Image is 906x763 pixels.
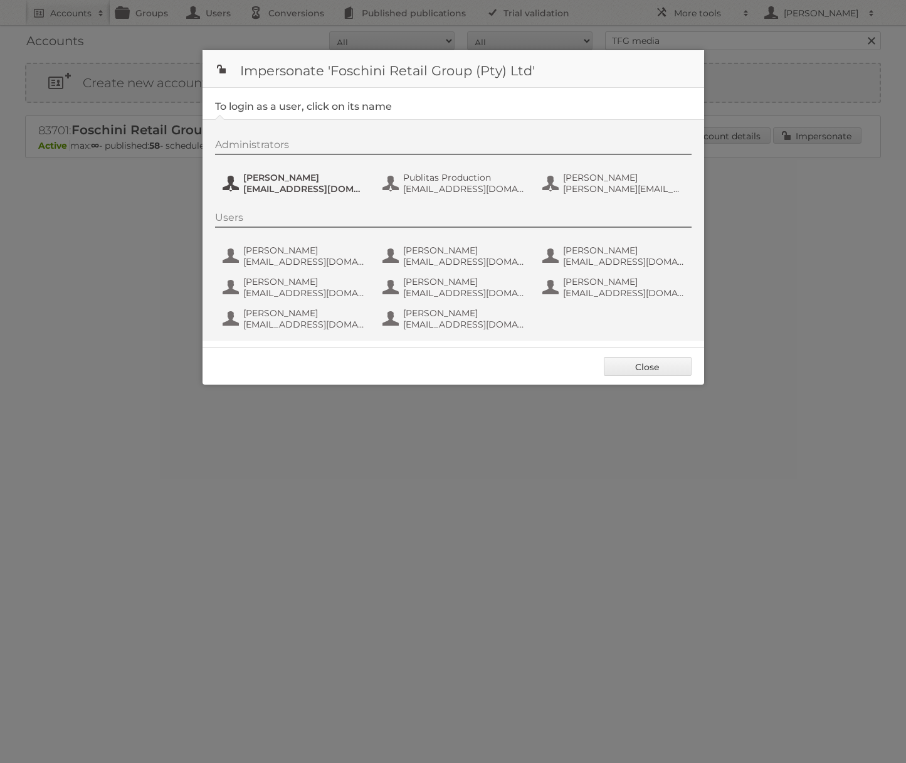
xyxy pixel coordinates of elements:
span: [EMAIL_ADDRESS][DOMAIN_NAME] [403,256,525,267]
span: [PERSON_NAME] [243,307,365,319]
button: [PERSON_NAME] [EMAIL_ADDRESS][DOMAIN_NAME] [221,243,369,269]
span: [EMAIL_ADDRESS][DOMAIN_NAME] [403,287,525,299]
button: [PERSON_NAME] [PERSON_NAME][EMAIL_ADDRESS][DOMAIN_NAME] [541,171,688,196]
span: [PERSON_NAME] [563,172,685,183]
button: [PERSON_NAME] [EMAIL_ADDRESS][DOMAIN_NAME] [541,275,688,300]
button: [PERSON_NAME] [EMAIL_ADDRESS][DOMAIN_NAME] [381,243,529,269]
div: Users [215,211,692,228]
span: [PERSON_NAME] [403,276,525,287]
span: [EMAIL_ADDRESS][DOMAIN_NAME] [563,256,685,267]
span: [EMAIL_ADDRESS][DOMAIN_NAME] [243,287,365,299]
span: Publitas Production [403,172,525,183]
button: [PERSON_NAME] [EMAIL_ADDRESS][DOMAIN_NAME] [381,275,529,300]
button: [PERSON_NAME] [EMAIL_ADDRESS][DOMAIN_NAME] [221,171,369,196]
button: [PERSON_NAME] [EMAIL_ADDRESS][DOMAIN_NAME] [221,306,369,331]
span: [PERSON_NAME][EMAIL_ADDRESS][DOMAIN_NAME] [563,183,685,195]
span: [PERSON_NAME] [243,172,365,183]
button: [PERSON_NAME] [EMAIL_ADDRESS][DOMAIN_NAME] [381,306,529,331]
span: [PERSON_NAME] [563,245,685,256]
span: [PERSON_NAME] [243,276,365,287]
span: [EMAIL_ADDRESS][DOMAIN_NAME] [403,183,525,195]
span: [EMAIL_ADDRESS][DOMAIN_NAME] [243,256,365,267]
span: [EMAIL_ADDRESS][DOMAIN_NAME] [243,183,365,195]
span: [PERSON_NAME] [243,245,365,256]
span: [PERSON_NAME] [563,276,685,287]
span: [PERSON_NAME] [403,245,525,256]
button: [PERSON_NAME] [EMAIL_ADDRESS][DOMAIN_NAME] [221,275,369,300]
span: [EMAIL_ADDRESS][DOMAIN_NAME] [243,319,365,330]
span: [PERSON_NAME] [403,307,525,319]
span: [EMAIL_ADDRESS][DOMAIN_NAME] [403,319,525,330]
a: Close [604,357,692,376]
legend: To login as a user, click on its name [215,100,392,112]
div: Administrators [215,139,692,155]
button: [PERSON_NAME] [EMAIL_ADDRESS][DOMAIN_NAME] [541,243,688,269]
h1: Impersonate 'Foschini Retail Group (Pty) Ltd' [203,50,704,88]
button: Publitas Production [EMAIL_ADDRESS][DOMAIN_NAME] [381,171,529,196]
span: [EMAIL_ADDRESS][DOMAIN_NAME] [563,287,685,299]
